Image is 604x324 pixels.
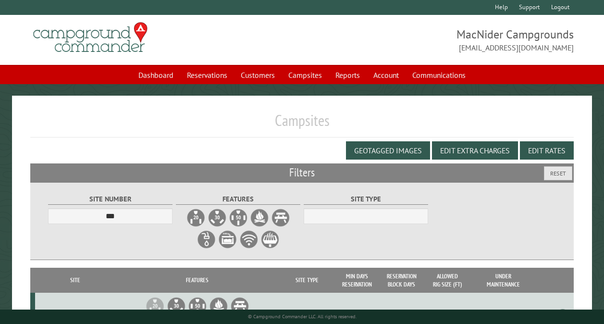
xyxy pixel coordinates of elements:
[208,208,227,227] label: 30A Electrical Hookup
[368,66,405,84] a: Account
[407,66,471,84] a: Communications
[133,66,179,84] a: Dashboard
[116,268,279,293] th: Features
[235,66,281,84] a: Customers
[330,66,366,84] a: Reports
[432,141,518,160] button: Edit Extra Charges
[35,268,116,293] th: Site
[544,166,572,180] button: Reset
[229,208,248,227] label: 50A Electrical Hookup
[186,208,206,227] label: 20A Electrical Hookup
[250,208,269,227] label: Firepit
[181,66,233,84] a: Reservations
[248,313,357,320] small: © Campground Commander LLC. All rights reserved.
[304,194,428,205] label: Site Type
[30,111,574,137] h1: Campsites
[335,268,379,293] th: Min Days Reservation
[167,297,186,316] li: 30A Electrical Hookup
[30,163,574,182] h2: Filters
[176,194,300,205] label: Features
[346,141,430,160] button: Geotagged Images
[197,230,216,249] label: Water Hookup
[283,66,328,84] a: Campsites
[279,268,335,293] th: Site Type
[188,297,207,316] li: 50A Electrical Hookup
[230,297,249,316] li: Picnic Table
[424,268,472,293] th: Allowed Rig Size (ft)
[260,230,280,249] label: Grill
[146,297,165,316] li: 20A Electrical Hookup
[218,230,237,249] label: Sewer Hookup
[471,268,535,293] th: Under Maintenance
[379,268,423,293] th: Reservation Block Days
[30,19,150,56] img: Campground Commander
[520,141,574,160] button: Edit Rates
[271,208,290,227] label: Picnic Table
[302,26,574,53] span: MacNider Campgrounds [EMAIL_ADDRESS][DOMAIN_NAME]
[209,297,228,316] li: Firepit
[239,230,259,249] label: WiFi Service
[48,194,173,205] label: Site Number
